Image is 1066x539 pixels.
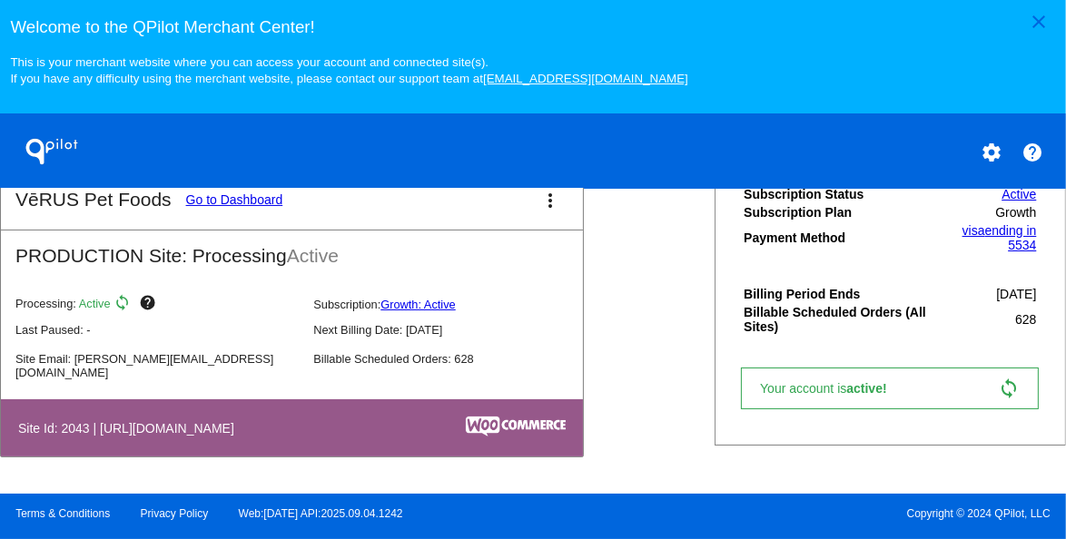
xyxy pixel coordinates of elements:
[1,230,583,267] h2: PRODUCTION Site: Processing
[962,223,1037,252] a: visaending in 5534
[981,142,1002,163] mat-icon: settings
[548,507,1051,520] span: Copyright © 2024 QPilot, LLC
[1015,312,1036,327] span: 628
[15,323,299,337] p: Last Paused: -
[15,507,110,520] a: Terms & Conditions
[10,17,1055,37] h3: Welcome to the QPilot Merchant Center!
[996,287,1036,301] span: [DATE]
[760,381,905,396] span: Your account is
[287,245,339,266] span: Active
[743,304,936,335] th: Billable Scheduled Orders (All Sites)
[380,298,456,311] a: Growth: Active
[139,294,161,316] mat-icon: help
[539,190,561,211] mat-icon: more_vert
[79,298,111,311] span: Active
[466,416,566,436] img: c53aa0e5-ae75-48aa-9bee-956650975ee5
[15,352,299,379] p: Site Email: [PERSON_NAME][EMAIL_ADDRESS][DOMAIN_NAME]
[846,381,895,396] span: active!
[1028,11,1050,33] mat-icon: close
[743,286,936,302] th: Billing Period Ends
[313,323,597,337] p: Next Billing Date: [DATE]
[741,367,1039,409] a: Your account isactive! sync
[995,205,1036,220] span: Growth
[743,204,936,220] th: Subscription Plan
[114,294,135,316] mat-icon: sync
[313,298,597,311] p: Subscription:
[743,222,936,253] th: Payment Method
[15,189,172,211] h2: VēRUS Pet Foods
[1022,142,1043,163] mat-icon: help
[186,192,283,207] a: Go to Dashboard
[483,72,688,85] a: [EMAIL_ADDRESS][DOMAIN_NAME]
[313,352,597,366] p: Billable Scheduled Orders: 628
[962,223,985,238] span: visa
[141,507,209,520] a: Privacy Policy
[1002,187,1036,201] a: Active
[10,55,687,85] small: This is your merchant website where you can access your account and connected site(s). If you hav...
[743,186,936,202] th: Subscription Status
[15,294,299,316] p: Processing:
[18,421,243,436] h4: Site Id: 2043 | [URL][DOMAIN_NAME]
[15,133,88,170] h1: QPilot
[239,507,403,520] a: Web:[DATE] API:2025.09.04.1242
[998,377,1020,399] mat-icon: sync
